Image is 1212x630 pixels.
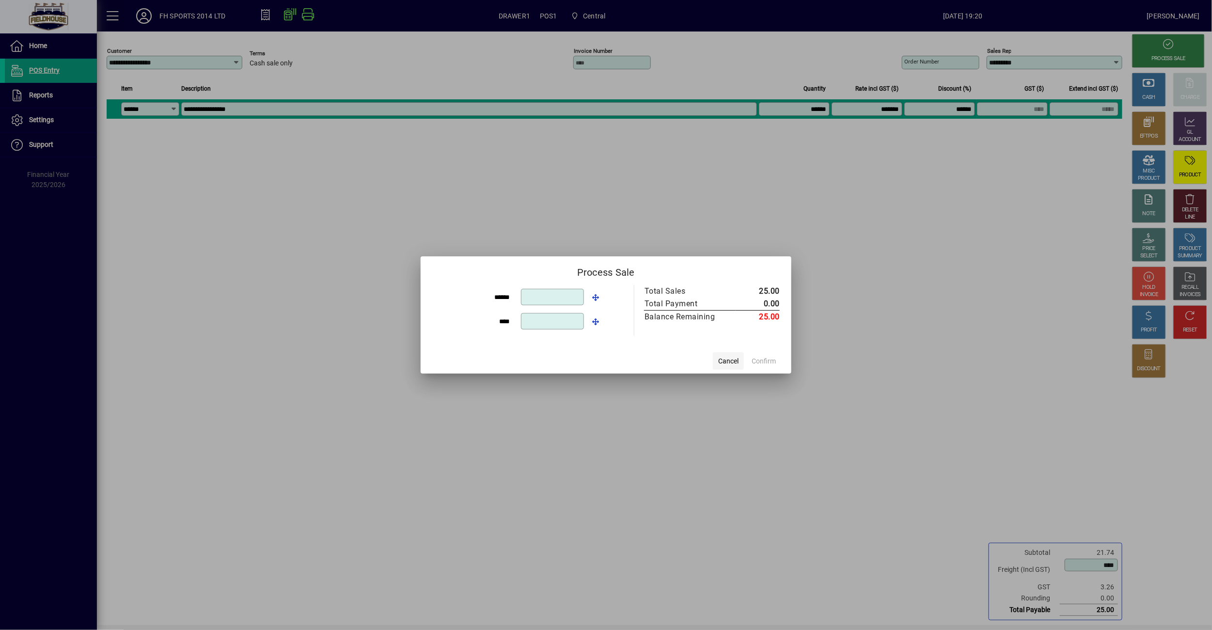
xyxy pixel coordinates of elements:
[736,311,780,324] td: 25.00
[736,298,780,311] td: 0.00
[718,356,739,366] span: Cancel
[421,256,791,284] h2: Process Sale
[713,352,744,370] button: Cancel
[645,311,726,323] div: Balance Remaining
[736,285,780,298] td: 25.00
[644,298,736,311] td: Total Payment
[644,285,736,298] td: Total Sales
